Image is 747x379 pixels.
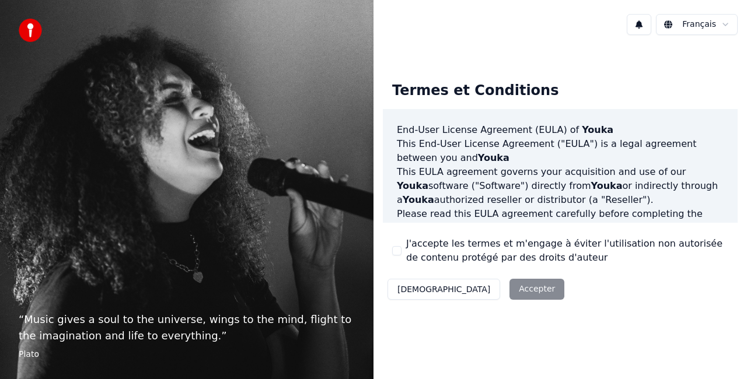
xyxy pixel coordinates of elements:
[397,123,724,137] h3: End-User License Agreement (EULA) of
[478,152,509,163] span: Youka
[19,349,355,360] footer: Plato
[591,180,623,191] span: Youka
[397,180,428,191] span: Youka
[406,237,728,265] label: J'accepte les termes et m'engage à éviter l'utilisation non autorisée de contenu protégé par des ...
[403,194,434,205] span: Youka
[397,165,724,207] p: This EULA agreement governs your acquisition and use of our software ("Software") directly from o...
[388,279,500,300] button: [DEMOGRAPHIC_DATA]
[557,222,589,233] span: Youka
[19,19,42,42] img: youka
[582,124,613,135] span: Youka
[397,137,724,165] p: This End-User License Agreement ("EULA") is a legal agreement between you and
[19,311,355,344] p: “ Music gives a soul to the universe, wings to the mind, flight to the imagination and life to ev...
[383,72,568,110] div: Termes et Conditions
[397,207,724,263] p: Please read this EULA agreement carefully before completing the installation process and using th...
